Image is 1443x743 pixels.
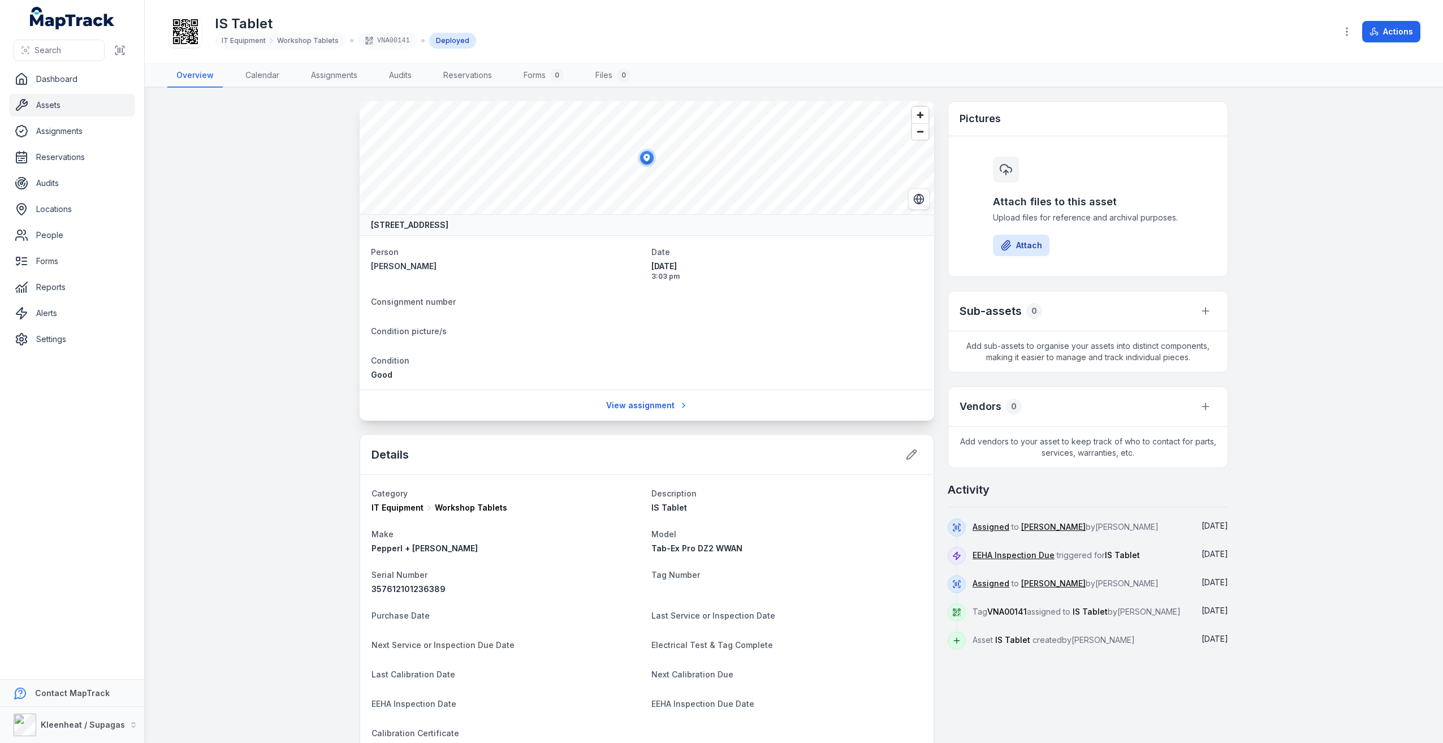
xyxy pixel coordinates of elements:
[9,172,135,195] a: Audits
[371,356,409,365] span: Condition
[651,543,742,553] span: Tab-Ex Pro DZ2 WWAN
[371,219,448,231] strong: [STREET_ADDRESS]
[1202,634,1228,643] time: 10/01/2025, 9:44:05 am
[9,276,135,299] a: Reports
[993,212,1183,223] span: Upload files for reference and archival purposes.
[651,503,687,512] span: IS Tablet
[550,68,564,82] div: 0
[586,64,640,88] a: Files0
[371,640,515,650] span: Next Service or Inspection Due Date
[908,188,930,210] button: Switch to Satellite View
[236,64,288,88] a: Calendar
[9,94,135,116] a: Assets
[617,68,630,82] div: 0
[960,303,1022,319] h2: Sub-assets
[371,570,427,580] span: Serial Number
[277,36,339,45] span: Workshop Tablets
[9,250,135,273] a: Forms
[1202,577,1228,587] span: [DATE]
[948,427,1228,468] span: Add vendors to your asset to keep track of who to contact for parts, services, warranties, etc.
[993,235,1049,256] button: Attach
[515,64,573,88] a: Forms0
[651,261,923,272] span: [DATE]
[960,111,1001,127] h3: Pictures
[912,107,928,123] button: Zoom in
[1202,549,1228,559] span: [DATE]
[651,611,775,620] span: Last Service or Inspection Date
[9,224,135,247] a: People
[434,64,501,88] a: Reservations
[371,489,408,498] span: Category
[371,699,456,709] span: EEHA Inspection Date
[222,36,266,45] span: IT Equipment
[973,550,1055,561] a: EEHA Inspection Due
[651,529,676,539] span: Model
[1105,550,1140,560] span: IS Tablet
[167,64,223,88] a: Overview
[995,635,1030,645] span: IS Tablet
[360,101,934,214] canvas: Map
[41,720,125,729] strong: Kleenheat / Supagas
[371,326,447,336] span: Condition picture/s
[371,247,399,257] span: Person
[651,669,733,679] span: Next Calibration Due
[9,68,135,90] a: Dashboard
[1202,606,1228,615] time: 10/01/2025, 9:44:25 am
[1006,399,1022,414] div: 0
[987,607,1027,616] span: VNA00141
[1021,521,1086,533] a: [PERSON_NAME]
[380,64,421,88] a: Audits
[34,45,61,56] span: Search
[912,123,928,140] button: Zoom out
[302,64,366,88] a: Assignments
[651,247,670,257] span: Date
[371,584,446,594] span: 357612101236389
[973,578,1009,589] a: Assigned
[651,272,923,281] span: 3:03 pm
[1021,578,1086,589] a: [PERSON_NAME]
[371,669,455,679] span: Last Calibration Date
[1202,634,1228,643] span: [DATE]
[9,120,135,142] a: Assignments
[371,611,430,620] span: Purchase Date
[30,7,115,29] a: MapTrack
[651,489,697,498] span: Description
[1202,606,1228,615] span: [DATE]
[948,331,1228,372] span: Add sub-assets to organise your assets into distinct components, making it easier to manage and t...
[371,297,456,306] span: Consignment number
[215,15,476,33] h1: IS Tablet
[651,640,773,650] span: Electrical Test & Tag Complete
[358,33,417,49] div: VNA00141
[1073,607,1108,616] span: IS Tablet
[9,146,135,169] a: Reservations
[1202,549,1228,559] time: 16/04/2025, 12:00:00 am
[960,399,1001,414] h3: Vendors
[9,302,135,325] a: Alerts
[1362,21,1420,42] button: Actions
[651,699,754,709] span: EEHA Inspection Due Date
[371,529,394,539] span: Make
[9,328,135,351] a: Settings
[371,543,478,553] span: Pepperl + [PERSON_NAME]
[948,482,990,498] h2: Activity
[993,194,1183,210] h3: Attach files to this asset
[599,395,695,416] a: View assignment
[651,261,923,281] time: 29/05/2025, 3:03:04 pm
[651,570,700,580] span: Tag Number
[973,578,1159,588] span: to by [PERSON_NAME]
[973,521,1009,533] a: Assigned
[14,40,105,61] button: Search
[1202,521,1228,530] time: 29/05/2025, 3:03:04 pm
[973,522,1159,532] span: to by [PERSON_NAME]
[429,33,476,49] div: Deployed
[371,502,424,513] span: IT Equipment
[371,447,409,463] h2: Details
[1202,577,1228,587] time: 10/01/2025, 9:44:51 am
[1026,303,1042,319] div: 0
[371,261,642,272] a: [PERSON_NAME]
[973,550,1140,560] span: triggered for
[35,688,110,698] strong: Contact MapTrack
[1202,521,1228,530] span: [DATE]
[371,728,459,738] span: Calibration Certificate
